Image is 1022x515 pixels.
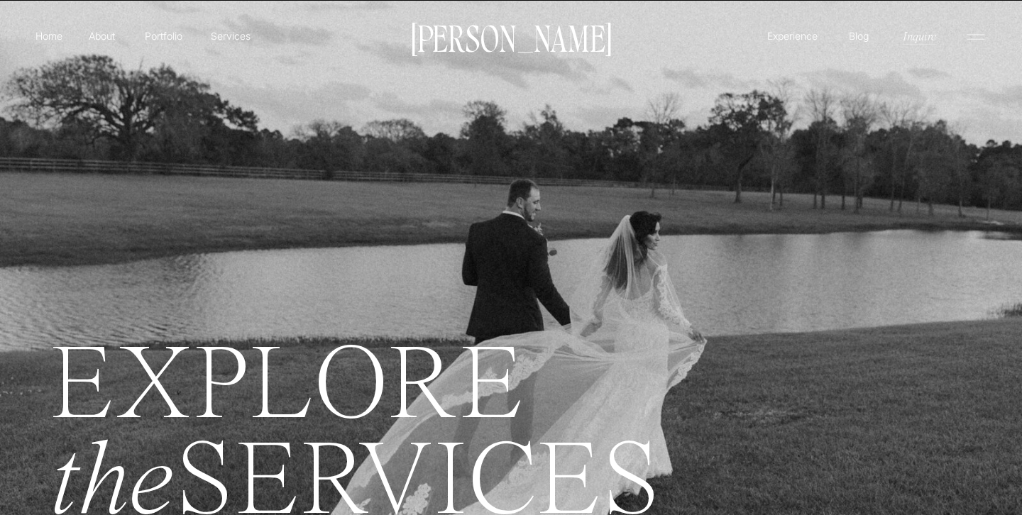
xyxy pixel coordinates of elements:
[404,22,618,52] a: [PERSON_NAME]
[901,28,938,44] a: Inquire
[33,28,65,43] a: Home
[138,28,189,43] a: Portfolio
[86,28,118,43] a: About
[845,28,872,43] a: Blog
[765,28,820,43] a: Experience
[209,28,251,43] a: Services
